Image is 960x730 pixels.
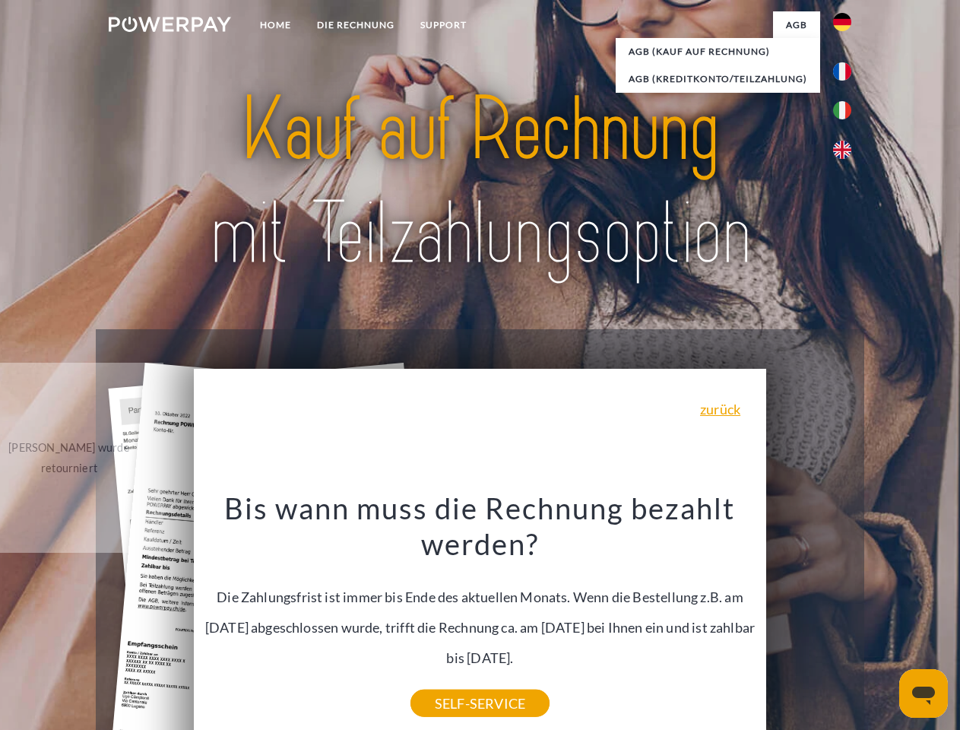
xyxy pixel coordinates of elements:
[247,11,304,39] a: Home
[899,669,948,718] iframe: Schaltfläche zum Öffnen des Messaging-Fensters
[109,17,231,32] img: logo-powerpay-white.svg
[833,13,851,31] img: de
[833,141,851,159] img: en
[203,490,758,563] h3: Bis wann muss die Rechnung bezahlt werden?
[203,490,758,703] div: Die Zahlungsfrist ist immer bis Ende des aktuellen Monats. Wenn die Bestellung z.B. am [DATE] abg...
[773,11,820,39] a: agb
[700,402,740,416] a: zurück
[616,38,820,65] a: AGB (Kauf auf Rechnung)
[304,11,407,39] a: DIE RECHNUNG
[410,690,550,717] a: SELF-SERVICE
[833,62,851,81] img: fr
[616,65,820,93] a: AGB (Kreditkonto/Teilzahlung)
[833,101,851,119] img: it
[407,11,480,39] a: SUPPORT
[145,73,815,291] img: title-powerpay_de.svg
